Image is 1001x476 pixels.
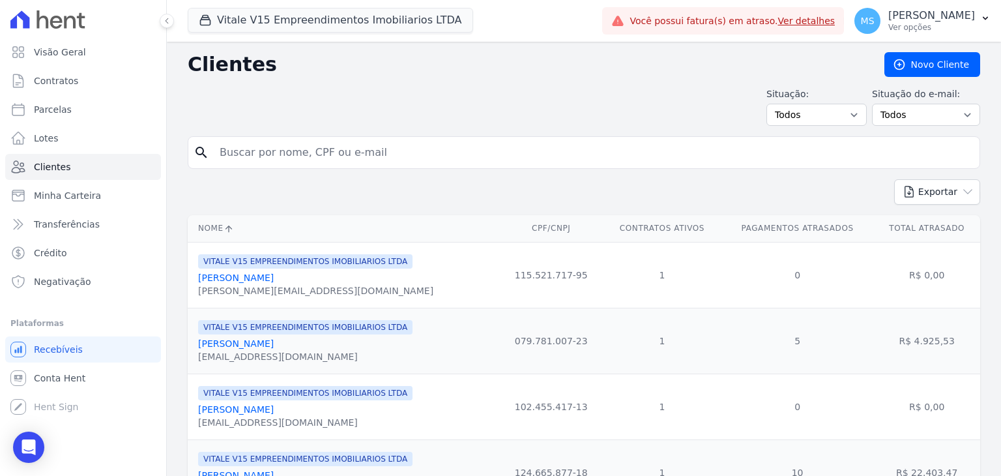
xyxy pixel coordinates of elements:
a: Recebíveis [5,336,161,363]
h2: Clientes [188,53,863,76]
a: Visão Geral [5,39,161,65]
i: search [194,145,209,160]
a: Negativação [5,269,161,295]
a: Clientes [5,154,161,180]
td: 1 [603,374,721,439]
span: Conta Hent [34,372,85,385]
div: Open Intercom Messenger [13,432,44,463]
a: Ver detalhes [778,16,835,26]
a: Parcelas [5,97,161,123]
p: Ver opções [888,22,975,33]
td: 0 [721,374,874,439]
a: Lotes [5,125,161,151]
span: Parcelas [34,103,72,116]
a: Minha Carteira [5,183,161,209]
span: Visão Geral [34,46,86,59]
td: 0 [721,242,874,308]
td: R$ 4.925,53 [873,308,980,374]
button: Vitale V15 Empreendimentos Imobiliarios LTDA [188,8,473,33]
th: Total Atrasado [873,215,980,242]
button: MS [PERSON_NAME] Ver opções [844,3,1001,39]
div: [EMAIL_ADDRESS][DOMAIN_NAME] [198,416,413,429]
td: 1 [603,242,721,308]
span: VITALE V15 EMPREENDIMENTOS IMOBILIARIOS LTDA [198,320,413,335]
td: 1 [603,308,721,374]
a: Conta Hent [5,365,161,391]
span: VITALE V15 EMPREENDIMENTOS IMOBILIARIOS LTDA [198,452,413,466]
td: 115.521.717-95 [499,242,603,308]
label: Situação do e-mail: [872,87,980,101]
span: Recebíveis [34,343,83,356]
td: 102.455.417-13 [499,374,603,439]
span: VITALE V15 EMPREENDIMENTOS IMOBILIARIOS LTDA [198,254,413,269]
span: Clientes [34,160,70,173]
a: Transferências [5,211,161,237]
button: Exportar [894,179,980,205]
th: CPF/CNPJ [499,215,603,242]
span: Contratos [34,74,78,87]
th: Nome [188,215,499,242]
a: Contratos [5,68,161,94]
p: [PERSON_NAME] [888,9,975,22]
div: [PERSON_NAME][EMAIL_ADDRESS][DOMAIN_NAME] [198,284,433,297]
label: Situação: [766,87,867,101]
span: Minha Carteira [34,189,101,202]
a: [PERSON_NAME] [198,404,274,415]
td: R$ 0,00 [873,374,980,439]
td: 079.781.007-23 [499,308,603,374]
span: Transferências [34,218,100,231]
a: Crédito [5,240,161,266]
span: Negativação [34,275,91,288]
td: R$ 0,00 [873,242,980,308]
a: [PERSON_NAME] [198,338,274,349]
a: [PERSON_NAME] [198,273,274,283]
span: VITALE V15 EMPREENDIMENTOS IMOBILIARIOS LTDA [198,386,413,400]
span: Crédito [34,246,67,260]
a: Novo Cliente [884,52,980,77]
div: Plataformas [10,316,156,331]
th: Pagamentos Atrasados [721,215,874,242]
span: Você possui fatura(s) em atraso. [630,14,835,28]
input: Buscar por nome, CPF ou e-mail [212,140,974,166]
td: 5 [721,308,874,374]
span: MS [861,16,875,25]
div: [EMAIL_ADDRESS][DOMAIN_NAME] [198,350,413,363]
span: Lotes [34,132,59,145]
th: Contratos Ativos [603,215,721,242]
